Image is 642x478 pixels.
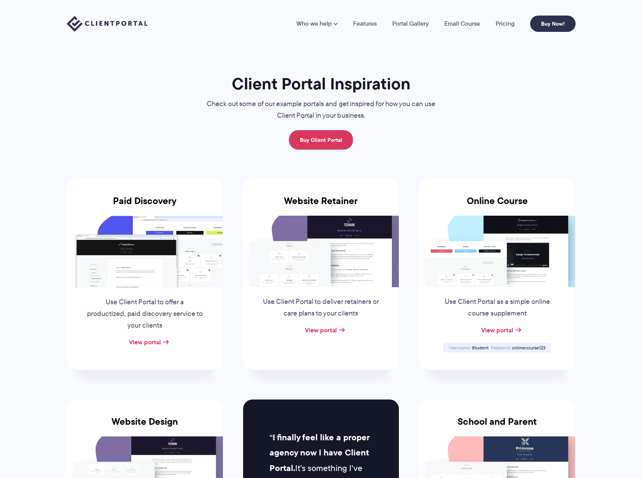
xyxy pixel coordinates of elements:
p: Use Client Portal to deliver retainers or care plans to your clients [262,296,380,319]
span: Student [472,344,489,351]
span: onlinecourse123 [512,344,545,351]
h3: Website Retainer [243,195,399,216]
p: Use Client Portal to offer a productized, paid discovery service to your clients [86,297,204,331]
a: View portal [129,337,161,347]
span: Username [449,344,471,351]
a: Buy Client Portal [289,130,353,150]
h3: Website Design [67,416,223,436]
p: Check out some of our example portals and get inspired for how you can use Client Portal in your ... [191,98,451,122]
a: Portal Gallery [392,21,429,27]
h3: Online Course [419,195,575,216]
a: Pricing [496,21,515,27]
strong: I finally feel like a proper agency now I have Client Portal. [270,431,369,475]
h3: Paid Discovery [67,195,223,216]
a: Who we help [296,21,338,27]
span: Password [491,344,511,351]
a: View portal [481,325,513,335]
a: Features [353,21,377,27]
h1: Client Portal Inspiration [191,73,451,94]
a: Email Course [444,21,480,27]
p: Use Client Portal as a simple online course supplement [438,296,556,319]
a: View portal [305,325,337,335]
h3: School and Parent [419,416,575,436]
a: Buy Now! [530,16,576,32]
